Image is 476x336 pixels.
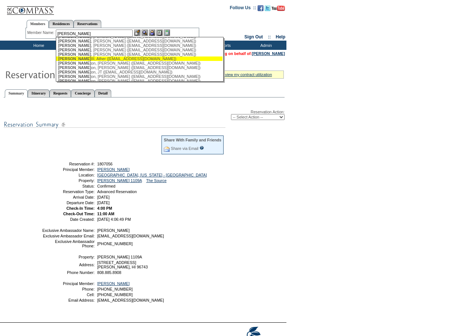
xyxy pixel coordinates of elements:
div: on, [PERSON_NAME] ([EMAIL_ADDRESS][DOMAIN_NAME]) [58,79,221,83]
img: Follow us on Twitter [265,5,271,11]
span: [PERSON_NAME] [58,79,91,83]
td: Principal Member: [42,281,95,286]
span: [DATE] [97,200,110,205]
div: Member Name: [27,30,56,36]
span: [PHONE_NUMBER] [97,241,133,246]
span: [PERSON_NAME] [58,48,91,52]
img: b_calculator.gif [164,30,170,36]
td: Follow Us :: [230,4,256,13]
span: [PERSON_NAME] [97,228,130,233]
span: :: [268,34,271,40]
img: View [142,30,148,36]
a: [PERSON_NAME] 1109A [97,178,142,183]
strong: Check-In Time: [67,206,95,210]
div: on, [PERSON_NAME] ([EMAIL_ADDRESS][DOMAIN_NAME]) [58,61,221,65]
span: Confirmed [97,184,115,188]
div: Share With Family and Friends [164,138,221,142]
a: [PERSON_NAME] [97,281,130,286]
a: Follow us on Twitter [265,7,271,12]
td: Reservation Type: [42,189,95,194]
a: Reservations [74,20,101,28]
td: Phone: [42,287,95,291]
span: [PERSON_NAME] [58,61,91,65]
a: Share via Email [171,146,198,151]
td: Phone Number: [42,270,95,275]
td: Location: [42,173,95,177]
td: Exclusive Ambassador Name: [42,228,95,233]
a: » view my contract utilization [222,72,272,77]
span: [PERSON_NAME] [58,56,91,61]
a: [PERSON_NAME] [252,51,285,56]
div: , [PERSON_NAME] ([EMAIL_ADDRESS][DOMAIN_NAME]) [58,52,221,56]
a: Become our fan on Facebook [258,7,263,12]
span: 4:00 PM [97,206,112,210]
td: Principal Member: [42,167,95,172]
span: 808.885.8908 [97,270,121,275]
img: Reservaton Summary [5,67,153,82]
a: [PERSON_NAME] [97,167,130,172]
img: b_edit.gif [134,30,140,36]
img: Impersonate [149,30,155,36]
td: Reservation #: [42,162,95,166]
td: Exclusive Ambassador Phone: [42,239,95,248]
a: Concierge [71,89,94,97]
td: Date Created: [42,217,95,222]
td: Cell: [42,292,95,297]
span: [PERSON_NAME] [58,70,91,74]
input: What is this? [200,146,204,150]
span: [STREET_ADDRESS] [PERSON_NAME], HI 96743 [97,260,148,269]
td: Email Address: [42,298,95,302]
span: [PERSON_NAME] [58,39,91,43]
div: , [PERSON_NAME] ([EMAIL_ADDRESS][DOMAIN_NAME]) [58,43,221,48]
span: [PERSON_NAME] [58,52,91,56]
div: on, JT ([EMAIL_ADDRESS][DOMAIN_NAME]) [58,70,221,74]
td: Arrival Date: [42,195,95,199]
td: Admin [244,41,286,50]
img: Subscribe to our YouTube Channel [272,6,285,11]
div: on, [PERSON_NAME] ([EMAIL_ADDRESS][DOMAIN_NAME]) [58,74,221,79]
a: Residences [49,20,74,28]
span: [DATE] [97,195,110,199]
a: [GEOGRAPHIC_DATA], [US_STATE] - [GEOGRAPHIC_DATA] [97,173,207,177]
div: , [PERSON_NAME] ([EMAIL_ADDRESS][DOMAIN_NAME]) [58,39,221,43]
span: You are acting on behalf of: [200,51,285,56]
img: Reservations [156,30,163,36]
div: Reservation Action: [4,110,285,120]
a: Itinerary [28,89,50,97]
img: Become our fan on Facebook [258,5,263,11]
a: Subscribe to our YouTube Channel [272,7,285,12]
a: Requests [50,89,71,97]
a: Sign Out [244,34,263,40]
td: Status: [42,184,95,188]
img: subTtlResSummary.gif [4,120,225,129]
span: 1807056 [97,162,113,166]
strong: Check-Out Time: [63,212,95,216]
span: [DATE] 4:06:49 PM [97,217,131,222]
a: Members [27,20,49,28]
span: [PERSON_NAME] [58,74,91,79]
span: [PERSON_NAME] 1109A [97,255,142,259]
div: , [PERSON_NAME] ([EMAIL_ADDRESS][DOMAIN_NAME]) [58,48,221,52]
span: [PERSON_NAME] [58,65,91,70]
a: Detail [95,89,112,97]
td: Property: [42,178,95,183]
div: on, [PERSON_NAME] ([EMAIL_ADDRESS][DOMAIN_NAME]) [58,65,221,70]
a: The Source [146,178,166,183]
span: [EMAIL_ADDRESS][DOMAIN_NAME] [97,298,164,302]
span: Advanced Reservation [97,189,137,194]
td: Departure Date: [42,200,95,205]
td: Exclusive Ambassador Email: [42,234,95,238]
a: Help [276,34,285,40]
span: [PERSON_NAME] [58,43,91,48]
a: Summary [5,89,28,97]
span: [EMAIL_ADDRESS][DOMAIN_NAME] [97,234,164,238]
span: [PHONE_NUMBER] [97,287,133,291]
td: Property: [42,255,95,259]
div: III, Ather ([EMAIL_ADDRESS][DOMAIN_NAME]) [58,56,221,61]
span: [PHONE_NUMBER] [97,292,133,297]
span: 11:00 AM [97,212,114,216]
td: Home [17,41,59,50]
td: Address: [42,260,95,269]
